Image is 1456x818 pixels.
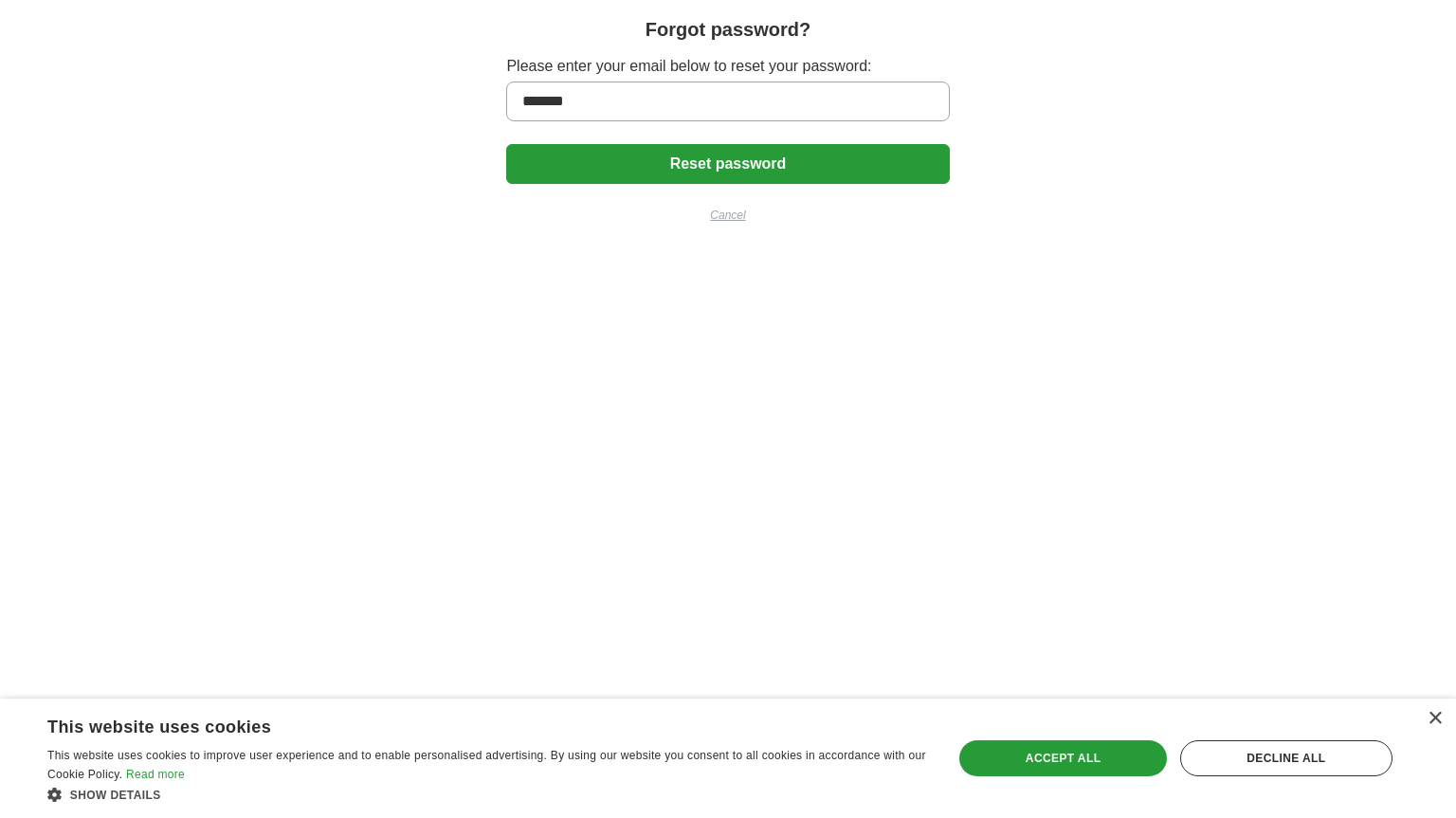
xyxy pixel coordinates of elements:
div: Decline all [1180,740,1392,776]
div: Accept all [959,740,1166,776]
label: Please enter your email below to reset your password: [506,55,949,78]
button: Reset password [506,144,949,184]
span: Show details [70,789,161,802]
h1: Forgot password? [646,15,810,44]
span: This website uses cookies to improve user experience and to enable personalised advertising. By u... [47,749,926,781]
a: Cancel [506,207,949,224]
div: This website uses cookies [47,710,879,738]
div: Show details [47,785,926,804]
div: Close [1428,712,1442,726]
a: Read more, opens a new window [126,768,185,781]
